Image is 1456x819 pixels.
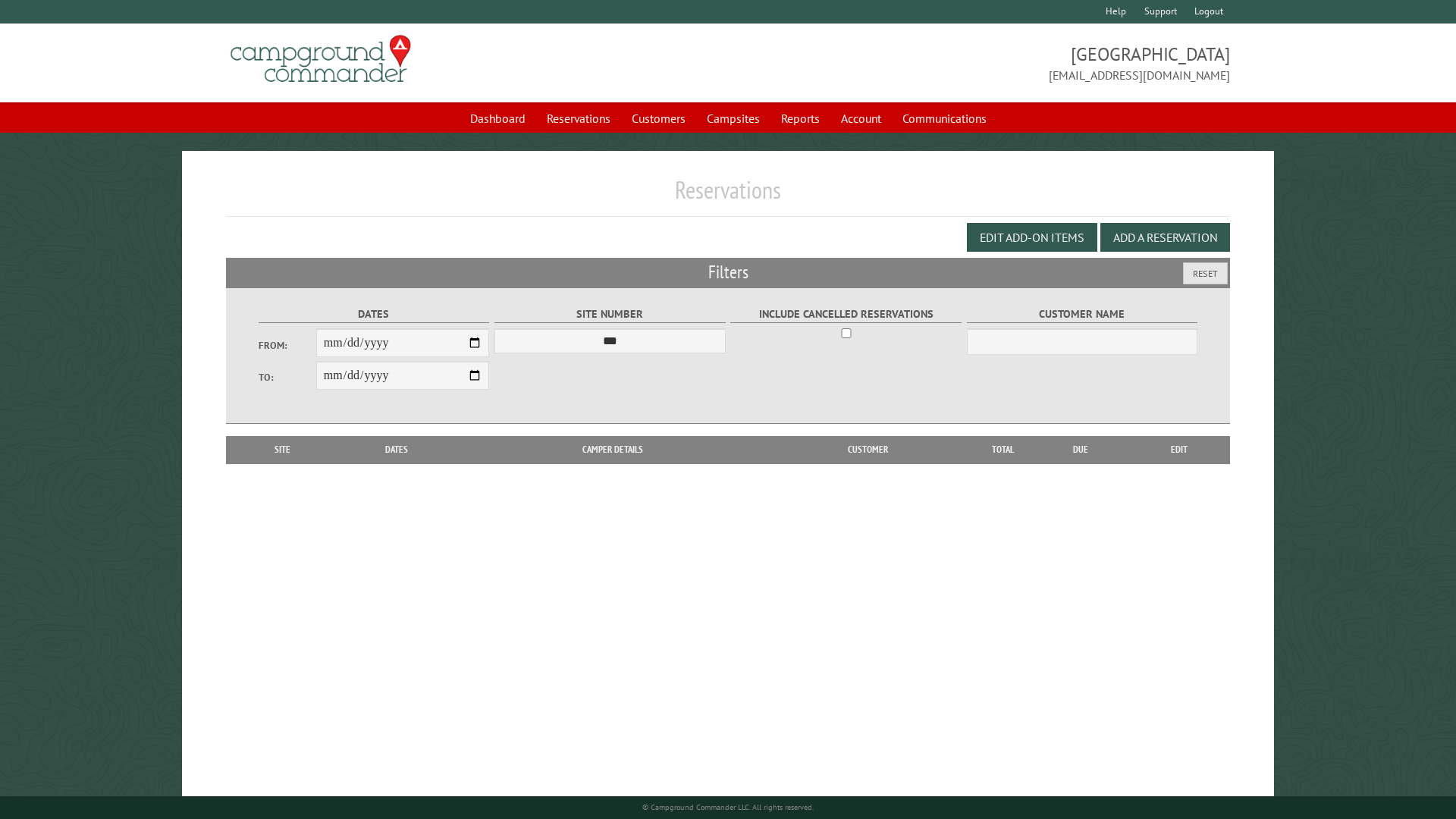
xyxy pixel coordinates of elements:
[730,306,962,323] label: Include Cancelled Reservations
[461,104,535,133] a: Dashboard
[1033,436,1128,463] th: Due
[832,104,890,133] a: Account
[226,30,416,89] img: Campground Commander
[538,104,620,133] a: Reservations
[728,42,1230,84] span: [GEOGRAPHIC_DATA] [EMAIL_ADDRESS][DOMAIN_NAME]
[1183,262,1228,284] button: Reset
[642,802,814,812] small: © Campground Commander LLC. All rights reserved.
[234,436,332,463] th: Site
[259,370,316,384] label: To:
[226,175,1231,217] h1: Reservations
[494,306,726,323] label: Site Number
[259,306,490,323] label: Dates
[259,338,316,353] label: From:
[893,104,996,133] a: Communications
[332,436,462,463] th: Dates
[972,436,1033,463] th: Total
[698,104,769,133] a: Campsites
[462,436,764,463] th: Camper Details
[226,258,1231,287] h2: Filters
[967,223,1097,252] button: Edit Add-on Items
[764,436,972,463] th: Customer
[967,306,1198,323] label: Customer Name
[1128,436,1231,463] th: Edit
[772,104,829,133] a: Reports
[1100,223,1230,252] button: Add a Reservation
[623,104,695,133] a: Customers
